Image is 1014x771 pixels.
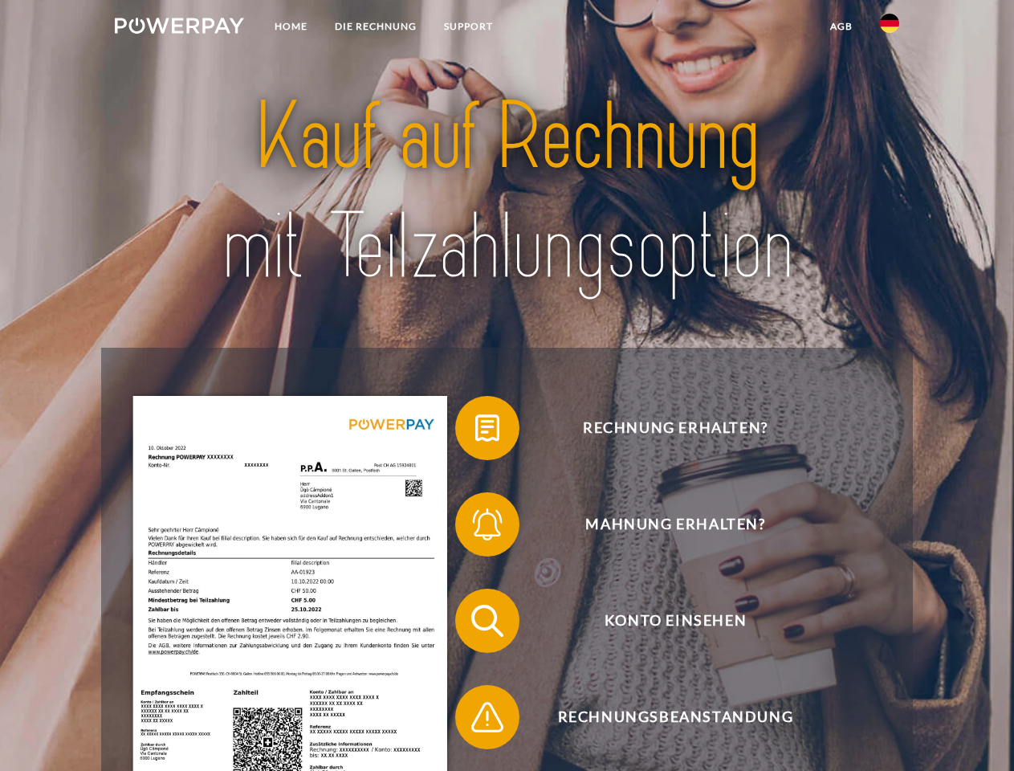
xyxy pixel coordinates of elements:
button: Rechnungsbeanstandung [455,685,873,749]
img: qb_bill.svg [467,408,507,448]
button: Konto einsehen [455,589,873,653]
a: Home [261,12,321,41]
img: qb_bell.svg [467,504,507,545]
img: qb_warning.svg [467,697,507,737]
span: Konto einsehen [478,589,872,653]
a: DIE RECHNUNG [321,12,430,41]
span: Mahnung erhalten? [478,492,872,557]
button: Rechnung erhalten? [455,396,873,460]
img: qb_search.svg [467,601,507,641]
img: logo-powerpay-white.svg [115,18,244,34]
img: de [880,14,899,33]
img: title-powerpay_de.svg [153,77,861,308]
span: Rechnung erhalten? [478,396,872,460]
a: SUPPORT [430,12,507,41]
a: agb [816,12,866,41]
button: Mahnung erhalten? [455,492,873,557]
span: Rechnungsbeanstandung [478,685,872,749]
